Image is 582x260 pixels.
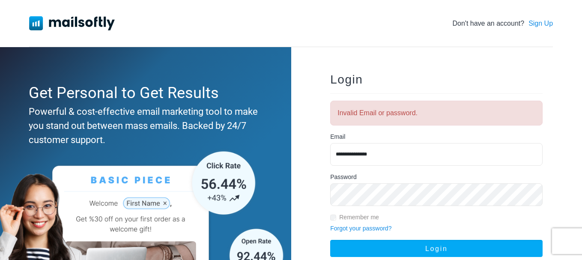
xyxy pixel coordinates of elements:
[330,240,543,257] button: Login
[330,225,391,232] a: Forgot your password?
[29,105,258,147] div: Powerful & cost-effective email marketing tool to make you stand out between mass emails. Backed ...
[339,213,379,222] label: Remember me
[528,18,553,29] a: Sign Up
[29,81,258,105] div: Get Personal to Get Results
[453,18,553,29] div: Don't have an account?
[330,173,356,182] label: Password
[330,101,543,126] div: Invalid Email or password.
[29,16,115,30] img: Mailsoftly
[330,73,363,86] span: Login
[330,132,345,141] label: Email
